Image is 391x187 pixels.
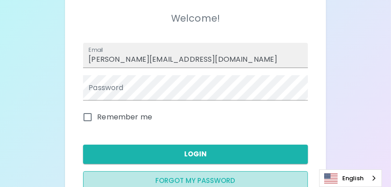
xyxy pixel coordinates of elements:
[88,46,103,54] label: Email
[319,169,382,187] aside: Language selected: English
[319,169,382,187] div: Language
[83,12,307,25] h5: Welcome!
[320,170,382,187] a: English
[97,112,152,123] span: Remember me
[83,145,307,164] button: Login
